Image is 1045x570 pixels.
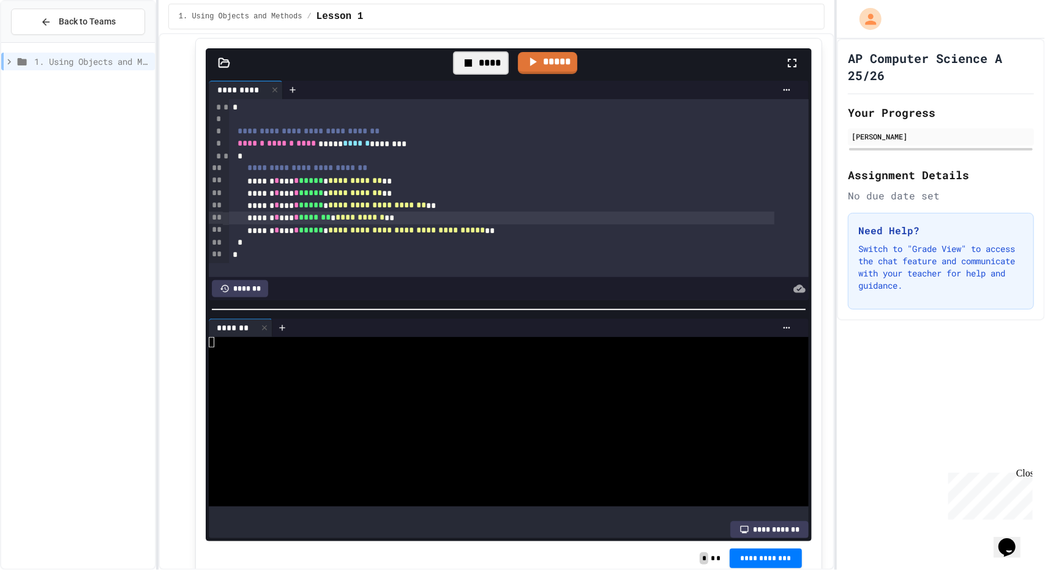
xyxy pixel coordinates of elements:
[179,12,302,21] span: 1. Using Objects and Methods
[848,104,1034,121] h2: Your Progress
[11,9,145,35] button: Back to Teams
[858,243,1024,292] p: Switch to "Grade View" to access the chat feature and communicate with your teacher for help and ...
[59,15,116,28] span: Back to Teams
[852,131,1030,142] div: [PERSON_NAME]
[847,5,885,33] div: My Account
[943,468,1033,520] iframe: chat widget
[848,50,1034,84] h1: AP Computer Science A 25/26
[858,223,1024,238] h3: Need Help?
[994,521,1033,558] iframe: chat widget
[34,55,150,68] span: 1. Using Objects and Methods
[307,12,311,21] span: /
[316,9,364,24] span: Lesson 1
[848,166,1034,183] h2: Assignment Details
[5,5,84,78] div: Chat with us now!Close
[848,188,1034,203] div: No due date set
